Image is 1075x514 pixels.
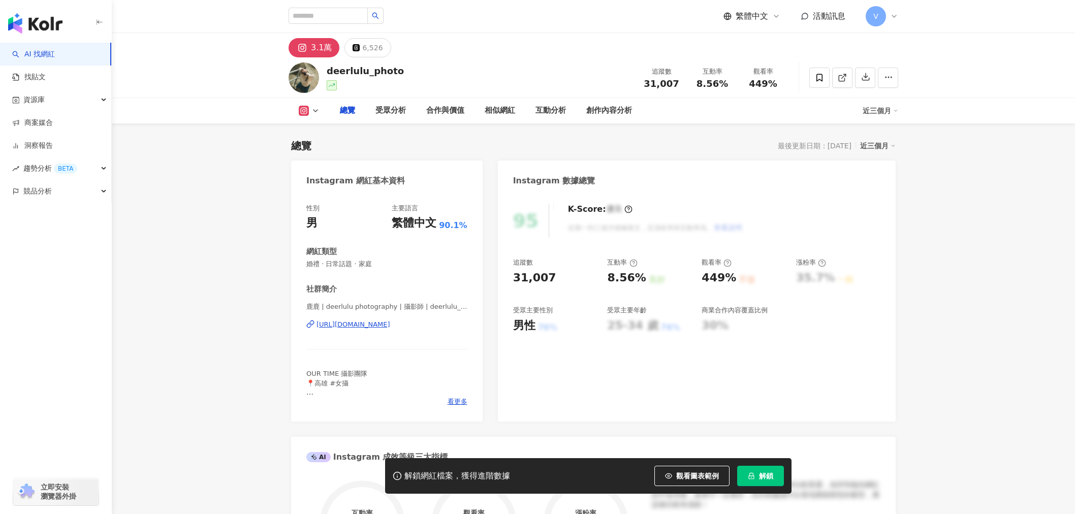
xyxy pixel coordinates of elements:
[12,49,55,59] a: searchAI 找網紅
[306,452,331,462] div: AI
[306,370,434,488] span: OUR TIME 攝影團隊 📍高雄 #女攝 輕婚紗 | 情侶 | 家庭 | 登記 生活感×復古⁣⁣ 喜歡拍像曬過太陽的棉被那般溫暖的照片~⁣ ⁣◂ 2025 🈵 ⁣◂ 2026可詢問 私訊即可₊...
[306,260,467,269] span: 婚禮 · 日常話題 · 家庭
[744,67,782,77] div: 觀看率
[586,105,632,117] div: 創作內容分析
[813,11,845,21] span: 活動訊息
[344,38,391,57] button: 6,526
[702,258,732,267] div: 觀看率
[12,141,53,151] a: 洞察報告
[8,13,62,34] img: logo
[311,41,332,55] div: 3.1萬
[873,11,878,22] span: V
[392,215,436,231] div: 繁體中文
[642,67,681,77] div: 追蹤數
[654,466,730,486] button: 觀看圖表範例
[652,480,880,510] div: 該網紅的互動率和漲粉率都不錯，唯獨觀看率比較普通，為同等級的網紅的中低等級，效果不一定會好，但仍然建議可以發包開箱類型的案型，應該會比較有成效！
[12,118,53,128] a: 商案媒合
[513,318,535,334] div: 男性
[702,306,768,315] div: 商業合作內容覆蓋比例
[749,79,777,89] span: 449%
[392,204,418,213] div: 主要語言
[340,105,355,117] div: 總覽
[23,157,77,180] span: 趨勢分析
[289,62,319,93] img: KOL Avatar
[362,41,383,55] div: 6,526
[306,204,320,213] div: 性別
[306,320,467,329] a: [URL][DOMAIN_NAME]
[513,270,556,286] div: 31,007
[306,175,405,186] div: Instagram 網紅基本資料
[306,215,318,231] div: 男
[16,484,36,500] img: chrome extension
[676,472,719,480] span: 觀看圖表範例
[748,472,755,479] span: lock
[439,220,467,231] span: 90.1%
[736,11,768,22] span: 繁體中文
[23,88,45,111] span: 資源庫
[863,103,898,119] div: 近三個月
[485,105,515,117] div: 相似網紅
[535,105,566,117] div: 互動分析
[306,302,467,311] span: 鹿鹿 | deerlulu photography | 攝影師 | deerlulu_photo
[306,284,337,295] div: 社群簡介
[693,67,732,77] div: 互動率
[513,258,533,267] div: 追蹤數
[327,65,404,77] div: deerlulu_photo
[13,478,99,505] a: chrome extension立即安裝 瀏覽器外掛
[607,258,637,267] div: 互動率
[607,306,647,315] div: 受眾主要年齡
[54,164,77,174] div: BETA
[607,270,646,286] div: 8.56%
[291,139,311,153] div: 總覽
[404,471,510,481] div: 解鎖網紅檔案，獲得進階數據
[372,12,379,19] span: search
[697,79,728,89] span: 8.56%
[737,466,784,486] button: 解鎖
[759,472,773,480] span: 解鎖
[796,258,826,267] div: 漲粉率
[41,483,76,501] span: 立即安裝 瀏覽器外掛
[568,204,633,215] div: K-Score :
[306,452,448,463] div: Instagram 成效等級三大指標
[317,320,390,329] div: [URL][DOMAIN_NAME]
[513,175,595,186] div: Instagram 數據總覽
[448,397,467,406] span: 看更多
[778,142,851,150] div: 最後更新日期：[DATE]
[375,105,406,117] div: 受眾分析
[12,72,46,82] a: 找貼文
[644,78,679,89] span: 31,007
[860,139,896,152] div: 近三個月
[289,38,339,57] button: 3.1萬
[426,105,464,117] div: 合作與價值
[702,270,736,286] div: 449%
[513,306,553,315] div: 受眾主要性別
[306,246,337,257] div: 網紅類型
[12,165,19,172] span: rise
[23,180,52,203] span: 競品分析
